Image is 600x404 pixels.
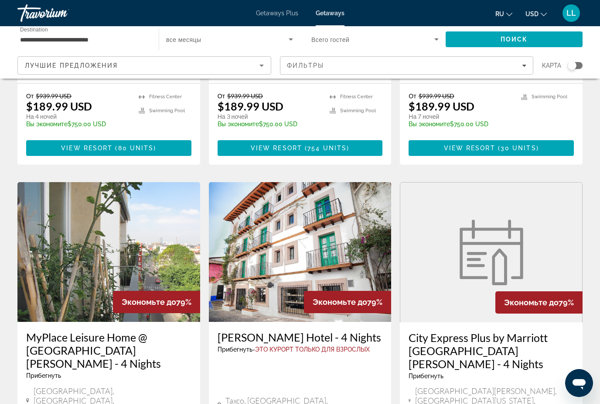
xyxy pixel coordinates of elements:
[149,94,182,100] span: Fitness Center
[26,121,68,128] span: Вы экономите
[313,297,367,307] span: Экономьте до
[504,298,559,307] span: Экономьте до
[17,2,105,24] a: Travorium
[118,145,154,152] span: 80 units
[218,346,252,353] span: Прибегнуть
[444,145,495,152] span: View Resort
[26,372,61,379] span: Прибегнуть
[495,10,504,17] span: ru
[218,121,259,128] span: Вы экономите
[409,140,574,156] button: View Resort(30 units)
[400,182,583,322] a: City Express Plus by Marriott Cabo San Lucas - 4 Nights
[209,182,392,322] img: William Hotel - 4 Nights
[36,92,72,100] span: $939.99 USD
[218,113,321,121] p: На 3 ночей
[302,145,349,152] span: ( )
[565,369,593,397] iframe: Button to launch messaging window
[495,291,583,314] div: 79%
[409,331,574,370] a: City Express Plus by Marriott [GEOGRAPHIC_DATA][PERSON_NAME] - 4 Nights
[287,62,324,69] span: Фильтры
[454,220,528,285] img: City Express Plus by Marriott Cabo San Lucas - 4 Nights
[218,121,321,128] p: $750.00 USD
[122,297,176,307] span: Экономьте до
[409,121,512,128] p: $750.00 USD
[26,113,130,121] p: На 4 ночей
[251,145,302,152] span: View Resort
[304,291,391,313] div: 79%
[218,140,383,156] button: View Resort(754 units)
[218,331,383,344] a: [PERSON_NAME] Hotel - 4 Nights
[409,100,474,113] p: $189.99 USD
[149,108,185,114] span: Swimming Pool
[26,121,130,128] p: $750.00 USD
[495,145,539,152] span: ( )
[20,27,48,32] span: Destination
[113,291,200,313] div: 79%
[340,108,376,114] span: Swimming Pool
[409,113,512,121] p: На 7 ночей
[532,94,567,100] span: Swimming Pool
[560,4,583,22] button: User Menu
[252,346,255,353] span: -
[20,35,147,45] input: Select destination
[409,92,416,100] span: От
[255,346,370,353] span: Это курорт только для взрослых
[166,36,201,43] span: все месяцы
[218,92,225,100] span: От
[340,94,373,100] span: Fitness Center
[311,36,349,43] span: Всего гостей
[542,59,561,72] span: карта
[446,31,583,47] button: Search
[525,10,539,17] span: USD
[26,92,34,100] span: От
[525,7,547,20] button: Change currency
[566,9,576,17] span: LL
[419,92,454,100] span: $939.99 USD
[409,121,450,128] span: Вы экономите
[316,10,344,17] a: Getaways
[61,145,112,152] span: View Resort
[280,56,534,75] button: Filters
[227,92,263,100] span: $939.99 USD
[501,145,536,152] span: 30 units
[256,10,298,17] a: Getaways Plus
[218,100,283,113] p: $189.99 USD
[17,182,200,322] img: MyPlace Leisure Home @ Santo Domingo - 4 Nights
[307,145,347,152] span: 754 units
[26,331,191,370] a: MyPlace Leisure Home @ [GEOGRAPHIC_DATA][PERSON_NAME] - 4 Nights
[495,7,512,20] button: Change language
[112,145,156,152] span: ( )
[25,62,118,69] span: Лучшие предложения
[25,60,264,71] mat-select: Sort by
[26,140,191,156] button: View Resort(80 units)
[501,36,528,43] span: Поиск
[26,100,92,113] p: $189.99 USD
[409,373,443,380] span: Прибегнуть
